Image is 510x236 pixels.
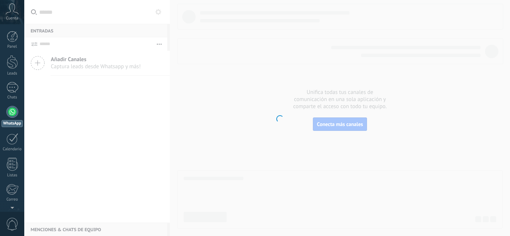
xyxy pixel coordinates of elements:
div: Panel [1,44,23,49]
div: Leads [1,71,23,76]
div: Calendario [1,147,23,152]
div: Chats [1,95,23,100]
div: Listas [1,173,23,178]
div: WhatsApp [1,120,23,127]
div: Correo [1,197,23,202]
span: Cuenta [6,16,18,21]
